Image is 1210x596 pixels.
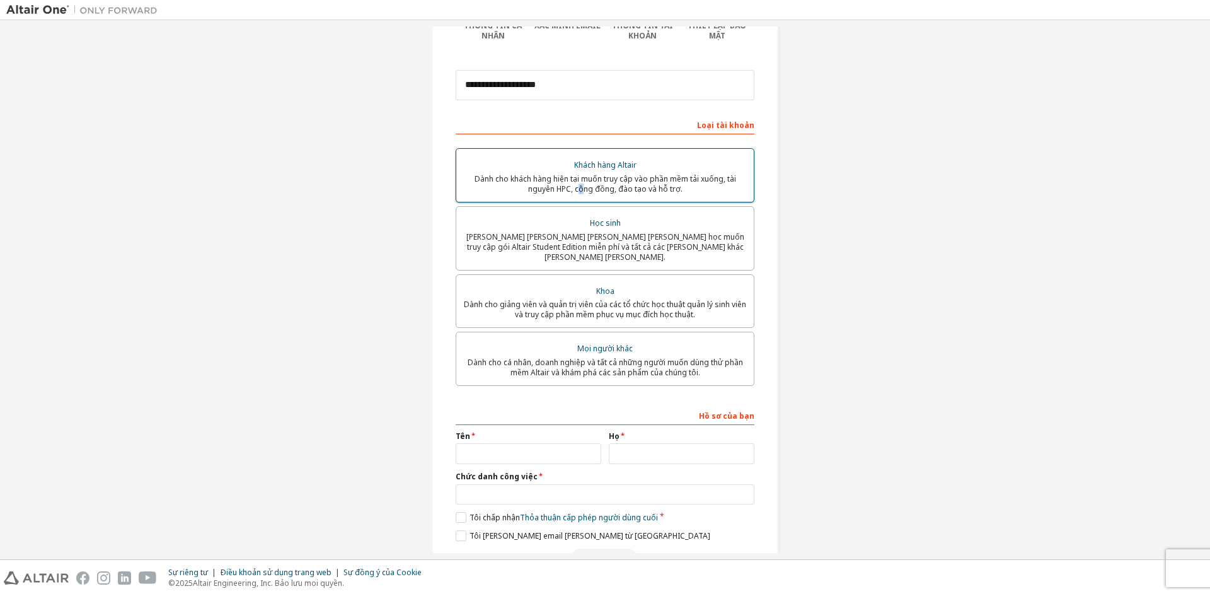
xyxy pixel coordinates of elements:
[168,567,208,578] font: Sự riêng tư
[475,173,736,194] font: Dành cho khách hàng hiện tại muốn truy cập vào phần mềm tải xuống, tài nguyên HPC, cộng đồng, đào...
[6,4,164,16] img: Altair One
[175,578,193,588] font: 2025
[612,20,673,41] font: Thông tin tài khoản
[193,578,344,588] font: Altair Engineering, Inc. Bảo lưu mọi quyền.
[168,578,175,588] font: ©
[574,160,637,170] font: Khách hàng Altair
[468,357,743,378] font: Dành cho cá nhân, doanh nghiệp và tất cả những người muốn dùng thử phần mềm Altair và khám phá cá...
[577,343,633,354] font: Mọi người khác
[470,530,710,541] font: Tôi [PERSON_NAME] email [PERSON_NAME] từ [GEOGRAPHIC_DATA]
[590,218,621,228] font: Học sinh
[699,411,754,421] font: Hồ sơ của bạn
[470,512,520,523] font: Tôi chấp nhận
[520,512,658,523] font: Thỏa thuận cấp phép người dùng cuối
[139,571,157,585] img: youtube.svg
[456,471,538,482] font: Chức danh công việc
[220,567,331,578] font: Điều khoản sử dụng trang web
[697,120,754,131] font: Loại tài khoản
[609,431,619,441] font: Họ
[97,571,110,585] img: instagram.svg
[76,571,89,585] img: facebook.svg
[596,286,614,296] font: Khoa
[456,549,754,568] div: Read and acccept EULA to continue
[464,20,522,41] font: Thông tin cá nhân
[118,571,131,585] img: linkedin.svg
[343,567,422,578] font: Sự đồng ý của Cookie
[688,20,746,41] font: Thiết lập bảo mật
[466,231,744,262] font: [PERSON_NAME] [PERSON_NAME] [PERSON_NAME] [PERSON_NAME] học muốn truy cập gói Altair Student Edit...
[4,571,69,585] img: altair_logo.svg
[464,299,746,320] font: Dành cho giảng viên và quản trị viên của các tổ chức học thuật quản lý sinh viên và truy cập phần...
[456,431,470,441] font: Tên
